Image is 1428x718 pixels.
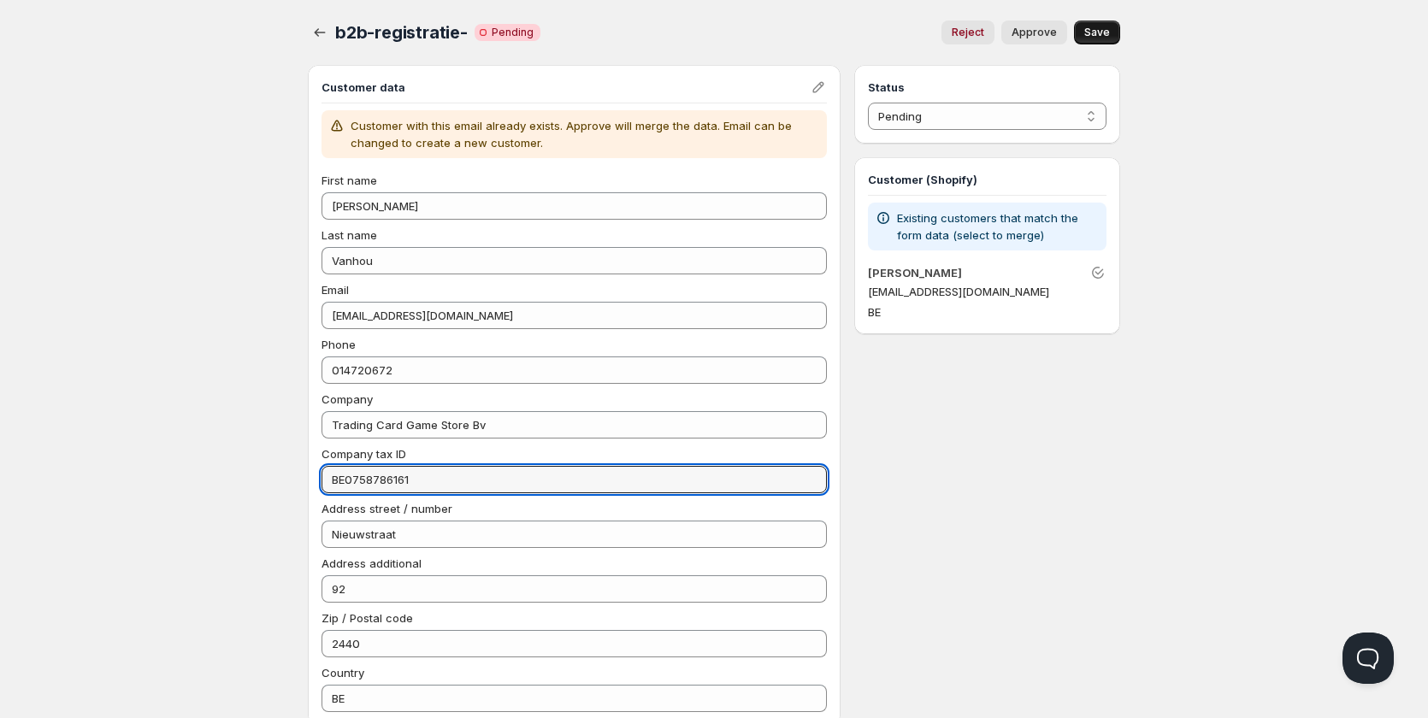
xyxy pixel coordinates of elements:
span: Company [322,392,373,406]
button: Edit [806,75,830,99]
input: Email [322,302,827,329]
span: Company tax ID [322,447,406,461]
input: Country [322,685,827,712]
p: [EMAIL_ADDRESS][DOMAIN_NAME] [868,283,1106,300]
h3: Status [868,79,1106,96]
button: Unlink [1086,261,1110,285]
a: [PERSON_NAME] [868,266,962,280]
span: BE [868,305,881,319]
span: Zip / Postal code [322,611,413,625]
button: Reject [941,21,994,44]
button: Approve [1001,21,1067,44]
iframe: Help Scout Beacon - Open [1342,633,1394,684]
span: Approve [1012,26,1057,39]
input: Last name [322,247,827,274]
span: Pending [492,26,534,39]
span: Country [322,666,364,680]
input: Address additional [322,575,827,603]
span: Email [322,283,349,297]
input: Address street / number [322,521,827,548]
button: Save [1074,21,1120,44]
span: Last name [322,228,377,242]
h3: Customer (Shopify) [868,171,1106,188]
p: Existing customers that match the form data (select to merge) [897,209,1100,244]
span: b2b-registratie- [335,22,468,43]
input: Company tax ID [322,466,827,493]
span: Address street / number [322,502,452,515]
span: First name [322,174,377,187]
p: Customer with this email already exists. Approve will merge the data. Email can be changed to cre... [351,117,820,151]
h3: Customer data [322,79,810,96]
input: Zip / Postal code [322,630,827,657]
input: Phone [322,356,827,384]
span: Address additional [322,556,422,570]
span: Reject [952,26,984,39]
span: Save [1084,26,1110,39]
input: Company [322,411,827,438]
span: Phone [322,338,356,351]
input: First name [322,192,827,220]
